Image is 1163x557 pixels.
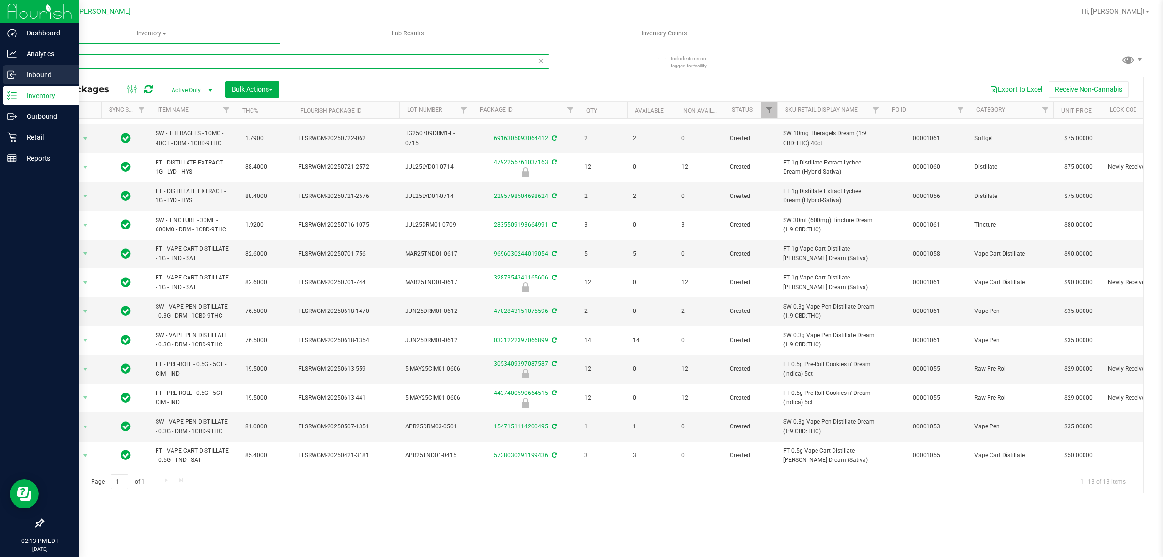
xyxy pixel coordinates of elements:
a: Lab Results [280,23,536,44]
span: 1 [584,422,621,431]
span: $50.00000 [1059,448,1098,462]
span: 82.6000 [240,247,272,261]
a: Non-Available [683,107,726,114]
span: SW - VAPE PEN DISTILLATE - 0.3G - DRM - 1CBD-9THC [156,302,229,321]
a: 4437400590664515 [494,390,548,396]
span: In Sync [121,362,131,376]
span: 5-MAY25CIM01-0606 [405,393,466,403]
span: 2 [584,192,621,201]
span: Vape Cart Distillate [974,249,1048,259]
span: 12 [681,163,718,172]
span: Sync from Compliance System [550,221,557,228]
span: FT 1g Vape Cart Distillate [PERSON_NAME] Dream (Sativa) [783,245,878,263]
span: $35.00000 [1059,304,1098,318]
span: Clear [537,54,544,67]
inline-svg: Inventory [7,91,17,100]
input: 1 [111,474,128,489]
span: 1.7900 [240,131,268,146]
a: 00001061 [913,337,940,344]
span: FLSRWGM-20250716-1075 [299,220,393,229]
span: 76.5000 [240,304,272,318]
a: Package ID [480,106,513,113]
span: 82.6000 [240,276,272,290]
span: FT 0.5g Vape Cart Distillate [PERSON_NAME] Dream (Sativa) [783,446,878,465]
a: 4702843151075596 [494,308,548,314]
span: 88.4000 [240,160,272,174]
span: FT - PRE-ROLL - 0.5G - 5CT - CIM - IND [156,360,229,378]
span: select [79,189,92,203]
span: Created [730,134,771,143]
a: Available [635,107,664,114]
span: SW - VAPE PEN DISTILLATE - 0.3G - DRM - 1CBD-9THC [156,417,229,436]
span: 0 [681,192,718,201]
span: 88.4000 [240,189,272,203]
span: Bulk Actions [232,85,273,93]
span: 3 [584,220,621,229]
span: FT - VAPE CART DISTILLATE - 1G - TND - SAT [156,273,229,292]
span: Created [730,451,771,460]
span: Sync from Compliance System [550,390,557,396]
span: FLSRWGM-20250507-1351 [299,422,393,431]
span: 14 [633,336,670,345]
span: Vape Pen [974,336,1048,345]
inline-svg: Analytics [7,49,17,59]
a: 00001061 [913,279,940,286]
span: 12 [681,364,718,374]
span: SW 0.3g Vape Pen Distillate Dream (1:9 CBD:THC) [783,417,878,436]
a: 3287354341165606 [494,274,548,281]
a: Qty [586,107,597,114]
a: Item Name [157,106,189,113]
span: Page of 1 [83,474,153,489]
span: Hi, [PERSON_NAME]! [1082,7,1145,15]
span: 1 - 13 of 13 items [1072,474,1133,489]
span: select [79,161,92,174]
span: Distillate [974,192,1048,201]
span: Vape Pen [974,422,1048,431]
a: 0331222397066899 [494,337,548,344]
div: Newly Received [471,282,580,292]
p: 02:13 PM EDT [4,537,75,545]
input: Search Package ID, Item Name, SKU, Lot or Part Number... [43,54,549,69]
a: Lock Code [1110,106,1141,113]
span: In Sync [121,448,131,462]
span: 1.9200 [240,218,268,232]
span: Include items not tagged for facility [671,55,719,69]
p: Reports [17,152,75,164]
a: Inventory [23,23,280,44]
span: Ft. [PERSON_NAME] [67,7,131,16]
span: MAR25TND01-0617 [405,249,466,259]
inline-svg: Dashboard [7,28,17,38]
span: Sync from Compliance System [550,135,557,142]
span: 2 [584,307,621,316]
p: Outbound [17,111,75,122]
a: 3053409397087587 [494,360,548,367]
span: FLSRWGM-20250701-744 [299,278,393,287]
span: Created [730,307,771,316]
span: 2 [681,307,718,316]
span: FLSRWGM-20250613-559 [299,364,393,374]
span: 3 [681,220,718,229]
span: Created [730,278,771,287]
span: JUL25DRM01-0709 [405,220,466,229]
p: Inbound [17,69,75,81]
span: Inventory Counts [629,29,700,38]
span: 0 [681,451,718,460]
a: Filter [563,102,579,118]
a: 00001055 [913,452,940,459]
span: JUL25LYD01-0714 [405,163,466,172]
a: 4792255761037163 [494,159,548,165]
span: 2 [584,134,621,143]
button: Export to Excel [984,81,1049,98]
span: 1 [633,422,670,431]
a: 5738030291199436 [494,452,548,459]
span: Created [730,163,771,172]
span: 76.5000 [240,333,272,347]
span: $90.00000 [1059,247,1098,261]
span: 12 [681,278,718,287]
span: Created [730,393,771,403]
span: 0 [681,249,718,259]
span: FLSRWGM-20250421-3181 [299,451,393,460]
div: Newly Received [471,167,580,177]
a: Unit Price [1061,107,1092,114]
span: Created [730,364,771,374]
